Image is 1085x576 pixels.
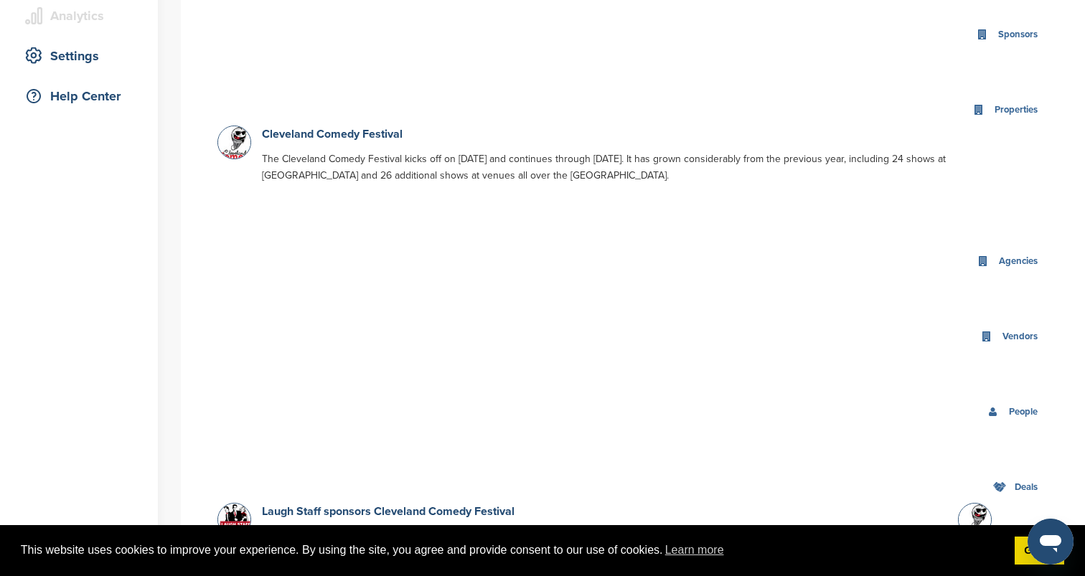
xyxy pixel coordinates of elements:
span: This website uses cookies to improve your experience. By using the site, you agree and provide co... [21,539,1003,561]
a: Settings [14,39,144,72]
div: Properties [991,102,1041,118]
div: Deals [1011,479,1041,496]
a: learn more about cookies [663,539,726,561]
a: Cleveland Comedy Festival [262,127,403,141]
p: The Cleveland Comedy Festival kicks off on [DATE] and continues through [DATE]. It has grown cons... [262,151,995,184]
a: dismiss cookie message [1015,537,1064,565]
img: Data?1415809844 [959,504,995,546]
div: Vendors [999,329,1041,345]
img: Open uri20141112 50798 1y9l97k [218,504,254,529]
div: Analytics [22,3,144,29]
iframe: Button to launch messaging window [1028,519,1074,565]
a: Help Center [14,80,144,113]
div: Settings [22,43,144,69]
div: Agencies [995,253,1041,270]
div: Sponsors [995,27,1041,43]
div: Help Center [22,83,144,109]
a: Laugh Staff sponsors Cleveland Comedy Festival [262,504,515,519]
div: People [1005,404,1041,420]
img: Data?1415809844 [218,126,254,169]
